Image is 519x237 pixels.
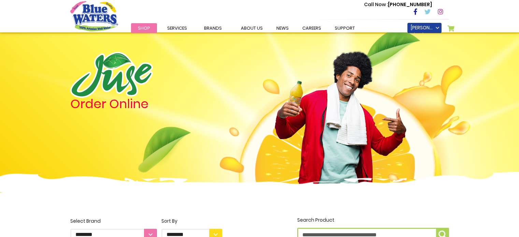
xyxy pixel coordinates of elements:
[167,25,187,31] span: Services
[70,52,153,98] img: logo
[328,23,362,33] a: support
[364,1,388,8] span: Call Now :
[161,218,222,225] div: Sort By
[274,39,407,185] img: man.png
[364,1,432,8] p: [PHONE_NUMBER]
[138,25,150,31] span: Shop
[70,1,118,31] a: store logo
[407,23,442,33] a: [PERSON_NAME] pi Ltd
[204,25,222,31] span: Brands
[70,98,222,110] h4: Order Online
[234,23,270,33] a: about us
[295,23,328,33] a: careers
[270,23,295,33] a: News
